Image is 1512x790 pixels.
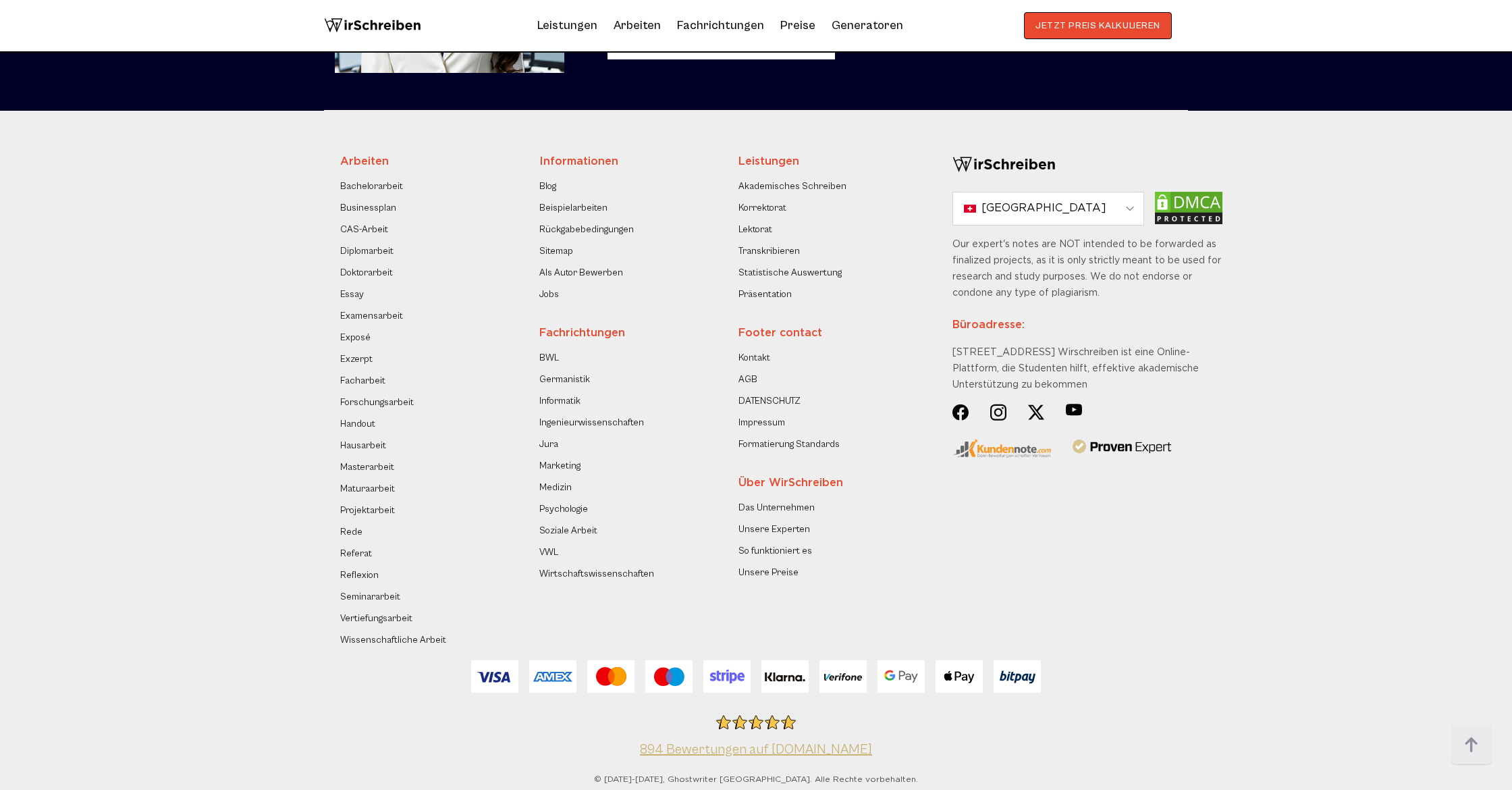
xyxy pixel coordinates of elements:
[952,154,1056,176] img: logo-footer
[539,415,644,431] a: Ingenieurwissenschaften
[738,265,842,281] a: Statistische Auswertung
[878,660,925,693] img: GooglePay-2
[340,394,414,411] a: Forschungsarbeit
[936,660,983,693] img: ApplePay-3
[738,178,846,194] a: Akademisches Schreiben
[780,18,815,32] a: Preise
[952,236,1222,404] div: Our expert's notes are NOT intended to be forwarded as finalized projects, as it is only strictly...
[340,632,446,648] a: Wissenschaftliche Arbeit
[738,221,772,238] a: Lektorat
[539,178,556,194] a: Blog
[738,325,925,342] div: Footer contact
[738,564,799,581] a: Unsere Preise
[952,301,1222,344] div: Büroadresse:
[819,660,867,693] img: Verifone (1)
[738,393,801,409] a: DATENSCHUTZ
[738,500,815,516] a: Das Unternehmen
[340,774,1172,785] div: © [DATE]-[DATE], Ghostwriter [GEOGRAPHIC_DATA]. Alle Rechte vorbehalten.
[340,178,403,194] a: Bachelorarbeit
[340,308,403,324] a: Examensarbeit
[994,660,1041,693] img: Bitpay (1)
[340,567,379,583] a: Reflexion
[539,350,559,366] a: BWL
[703,660,751,693] img: Stripe (1)
[738,415,785,431] a: Impressum
[340,481,395,497] a: Maturaarbeit
[738,543,812,559] a: So funktioniert es
[738,521,810,537] a: Unsere Experten
[587,660,634,693] img: Mastercard (1)
[981,201,1106,217] span: [GEOGRAPHIC_DATA]
[539,544,558,560] a: VWL
[1066,404,1082,416] img: Lozenge (4)
[614,15,661,36] a: Arbeiten
[537,15,597,36] a: Leistungen
[738,200,786,216] a: Korrektorat
[1155,192,1222,224] img: dmca
[340,589,400,605] a: Seminararbeit
[539,436,558,452] a: Jura
[340,286,364,302] a: Essay
[539,523,597,539] a: Soziale Arbeit
[1024,12,1172,39] button: JETZT PREIS KALKULIEREN
[539,265,623,281] a: Als Autor Bewerben
[1451,725,1492,766] img: button top
[539,243,573,259] a: Sitemap
[340,459,394,475] a: Masterarbeit
[340,265,393,281] a: Doktorarbeit
[340,243,394,259] a: Diplomarbeit
[738,371,757,388] a: AGB
[539,479,572,496] a: Medizin
[471,660,518,693] img: Visa (1)
[990,404,1006,421] img: Group (20)
[539,221,634,238] a: Rückgabebedingungen
[539,393,580,409] a: Informatik
[677,15,764,36] a: Fachrichtungen
[340,502,395,519] a: Projektarbeit
[539,501,588,517] a: Psychologie
[1028,404,1044,421] img: Social Networks (15)
[645,660,693,693] img: Maestro (1)
[952,404,969,421] img: Social Networks (14)
[738,350,770,366] a: Kontakt
[340,524,362,540] a: Rede
[539,458,580,474] a: Marketing
[539,325,726,342] div: Fachrichtungen
[340,416,375,432] a: Handout
[738,154,925,170] div: Leistungen
[832,15,903,36] a: Generatoren
[738,286,792,302] a: Präsentation
[539,566,647,582] a: Wirtschaftswissenschaften
[738,243,800,259] a: Transkribieren
[340,200,396,216] a: Businessplan
[539,371,590,388] a: Germanistik
[738,436,840,452] a: Formatierung Standards
[738,475,925,492] div: Über WirSchreiben
[539,286,559,302] a: Jobs
[324,12,421,39] img: logo wirschreiben
[952,439,1051,458] img: kundennote-logo-min
[340,154,527,170] div: Arbeiten
[761,660,809,693] img: Klarna-2
[640,742,872,758] a: Kundenbewertungen & Erfahrungen zu Akad-Eule.de. Mehr Infos anzeigen.
[340,610,412,627] a: Vertiefungsarbeit
[340,546,372,562] a: Referat
[340,221,388,238] a: CAS-Arbeit
[340,438,386,454] a: Hausarbeit
[340,351,373,367] a: Exzerpt
[340,330,371,346] a: Exposé
[1073,439,1171,456] img: provenexpert-logo-vector 1 (1)
[529,660,576,693] img: Amex (1)
[340,373,385,389] a: Facharbeit
[539,154,726,170] div: Informationen
[539,200,607,216] a: Beispielarbeiten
